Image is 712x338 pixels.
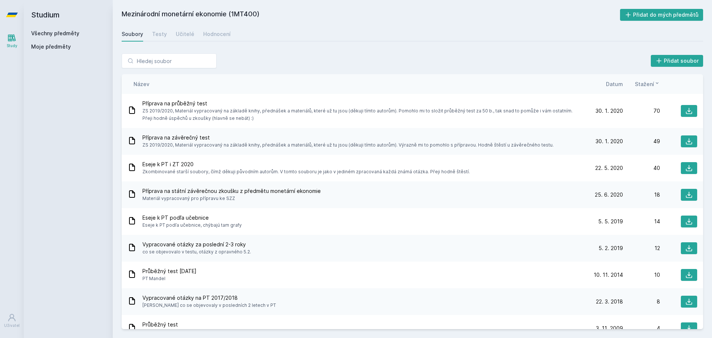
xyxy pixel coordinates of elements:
[31,43,71,50] span: Moje předměty
[152,27,167,42] a: Testy
[623,298,660,305] div: 8
[606,80,623,88] button: Datum
[203,27,231,42] a: Hodnocení
[4,323,20,328] div: Uživatel
[203,30,231,38] div: Hodnocení
[7,43,17,49] div: Study
[596,298,623,305] span: 22. 3. 2018
[623,191,660,198] div: 18
[122,27,143,42] a: Soubory
[142,195,321,202] span: Materiál vypracovaný pro přípravu ke SZZ
[142,321,178,328] span: Průběžný test
[142,294,276,302] span: Vypracované otázky na PT 2017/2018
[142,214,242,221] span: Eseje k PT podľa učebnice
[1,309,22,332] a: Uživatel
[142,241,251,248] span: Vypracované otázky za poslední 2-3 roky
[623,107,660,115] div: 70
[142,221,242,229] span: Eseje k PT podľa učebnice, chýbajú tam grafy
[596,325,623,332] span: 3. 11. 2009
[142,328,178,336] span: [DATE]
[176,27,194,42] a: Učitelé
[620,9,703,21] button: Přidat do mých předmětů
[623,245,660,252] div: 12
[623,218,660,225] div: 14
[623,271,660,279] div: 10
[599,245,623,252] span: 5. 2. 2019
[623,138,660,145] div: 49
[142,268,197,275] span: Průběžný test [DATE]
[122,53,217,68] input: Hledej soubor
[122,30,143,38] div: Soubory
[635,80,654,88] span: Stažení
[142,107,583,122] span: ZS 2019/2020, Materiál vypracovaný na základě knihy, přednášek a materiálů, které už tu jsou (děk...
[142,168,470,175] span: Zkombinované starší soubory, čímž děkuji původním autorům. V tomto souboru je jako v jediném zpra...
[595,164,623,172] span: 22. 5. 2020
[152,30,167,38] div: Testy
[142,275,197,282] span: PT Mandel
[31,30,79,36] a: Všechny předměty
[598,218,623,225] span: 5. 5. 2019
[142,248,251,256] span: co se objevovalo v testu, otázky z opravného 5.2.
[133,80,149,88] button: Název
[651,55,703,67] button: Přidat soubor
[142,100,583,107] span: Příprava na průběžný test
[122,9,620,21] h2: Mezinárodní monetární ekonomie (1MT400)
[142,161,470,168] span: Eseje k PT i ZT 2020
[142,187,321,195] span: Příprava na státní závěrečnou zkoušku z předmětu monetární ekonomie
[623,164,660,172] div: 40
[595,191,623,198] span: 25. 6. 2020
[635,80,660,88] button: Stažení
[142,302,276,309] span: [PERSON_NAME] co se objevovaly v posledních 2 letech v PT
[142,134,554,141] span: Příprava na závěrečný test
[1,30,22,52] a: Study
[623,325,660,332] div: 4
[142,141,554,149] span: ZS 2019/2020, Materiál vypracovaný na základě knihy, přednášek a materiálů, které už tu jsou (děk...
[594,271,623,279] span: 10. 11. 2014
[596,107,623,115] span: 30. 1. 2020
[176,30,194,38] div: Učitelé
[596,138,623,145] span: 30. 1. 2020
